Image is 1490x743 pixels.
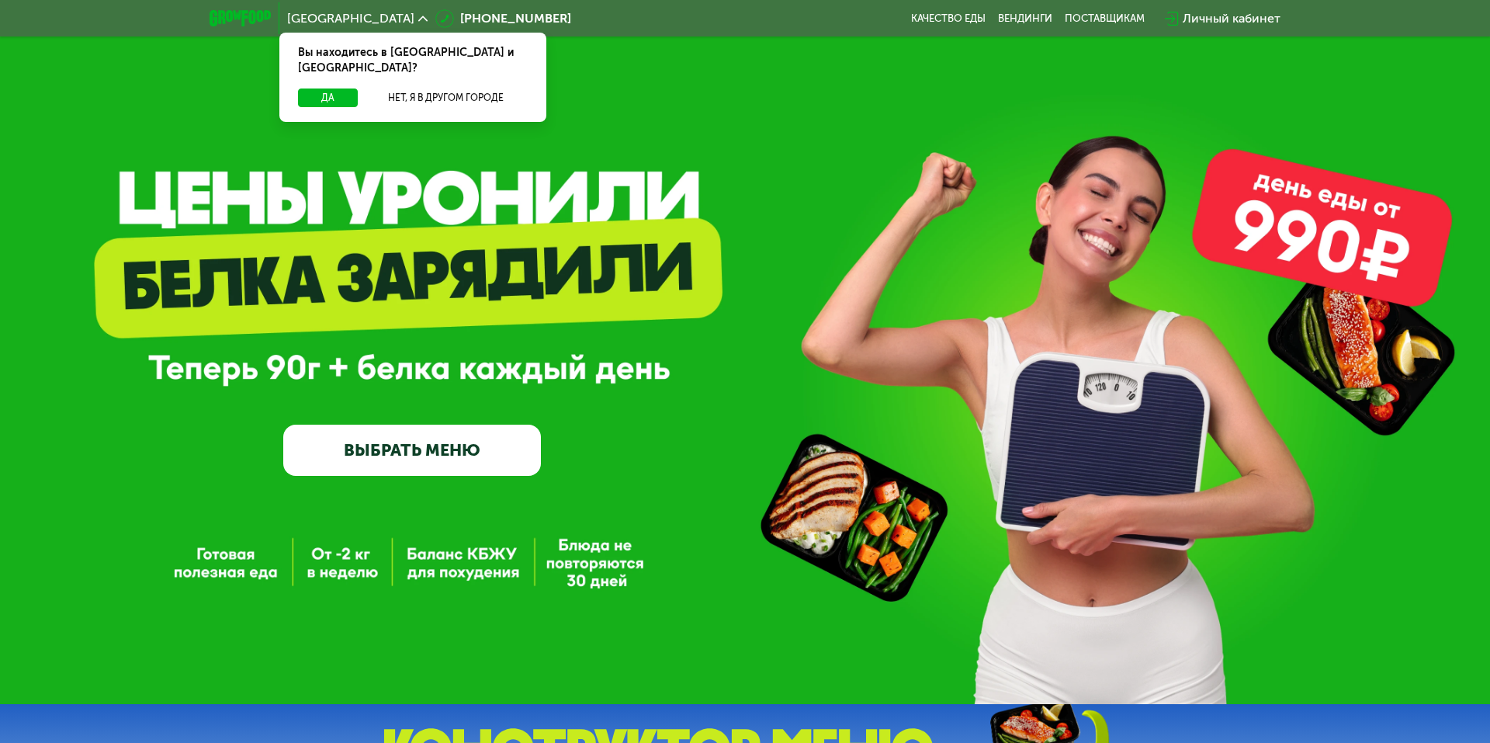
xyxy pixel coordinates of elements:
[283,425,541,477] a: ВЫБРАТЬ МЕНЮ
[1065,12,1145,25] div: поставщикам
[998,12,1052,25] a: Вендинги
[911,12,986,25] a: Качество еды
[279,33,546,89] div: Вы находитесь в [GEOGRAPHIC_DATA] и [GEOGRAPHIC_DATA]?
[1183,9,1280,28] div: Личный кабинет
[287,12,414,25] span: [GEOGRAPHIC_DATA]
[298,89,358,107] button: Да
[364,89,528,107] button: Нет, я в другом городе
[435,9,571,28] a: [PHONE_NUMBER]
